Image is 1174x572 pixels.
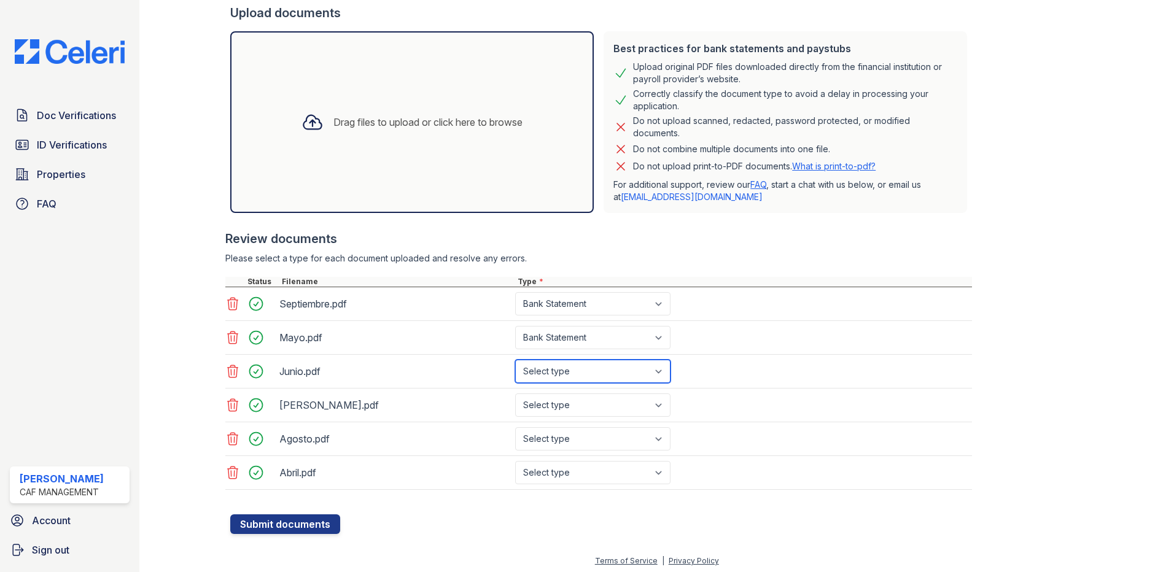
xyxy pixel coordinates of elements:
div: [PERSON_NAME] [20,471,104,486]
a: ID Verifications [10,133,130,157]
a: Terms of Service [595,556,658,565]
a: What is print-to-pdf? [792,161,876,171]
div: | [662,556,664,565]
div: Upload documents [230,4,972,21]
a: FAQ [10,191,130,216]
div: Please select a type for each document uploaded and resolve any errors. [225,252,972,265]
a: FAQ [750,179,766,190]
div: Mayo.pdf [279,328,510,347]
div: CAF Management [20,486,104,498]
div: Review documents [225,230,972,247]
div: Agosto.pdf [279,429,510,449]
img: CE_Logo_Blue-a8612792a0a2168367f1c8372b55b34899dd931a85d93a1a3d3e32e68fde9ad4.png [5,39,134,64]
a: Account [5,508,134,533]
div: Drag files to upload or click here to browse [333,115,523,129]
button: Submit documents [230,514,340,534]
a: Doc Verifications [10,103,130,128]
span: Sign out [32,543,69,557]
span: Account [32,513,71,528]
a: Sign out [5,538,134,562]
div: [PERSON_NAME].pdf [279,395,510,415]
div: Correctly classify the document type to avoid a delay in processing your application. [633,88,957,112]
div: Type [515,277,972,287]
div: Upload original PDF files downloaded directly from the financial institution or payroll provider’... [633,61,957,85]
div: Best practices for bank statements and paystubs [613,41,957,56]
div: Status [245,277,279,287]
a: Privacy Policy [669,556,719,565]
div: Filename [279,277,515,287]
a: [EMAIL_ADDRESS][DOMAIN_NAME] [621,191,763,202]
span: FAQ [37,196,56,211]
div: Septiembre.pdf [279,294,510,314]
div: Junio.pdf [279,361,510,381]
span: Properties [37,167,85,182]
span: Doc Verifications [37,108,116,123]
div: Do not upload scanned, redacted, password protected, or modified documents. [633,115,957,139]
p: Do not upload print-to-PDF documents. [633,160,876,172]
p: For additional support, review our , start a chat with us below, or email us at [613,179,957,203]
div: Do not combine multiple documents into one file. [633,142,830,157]
div: Abril.pdf [279,463,510,482]
span: ID Verifications [37,137,107,152]
a: Properties [10,162,130,187]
